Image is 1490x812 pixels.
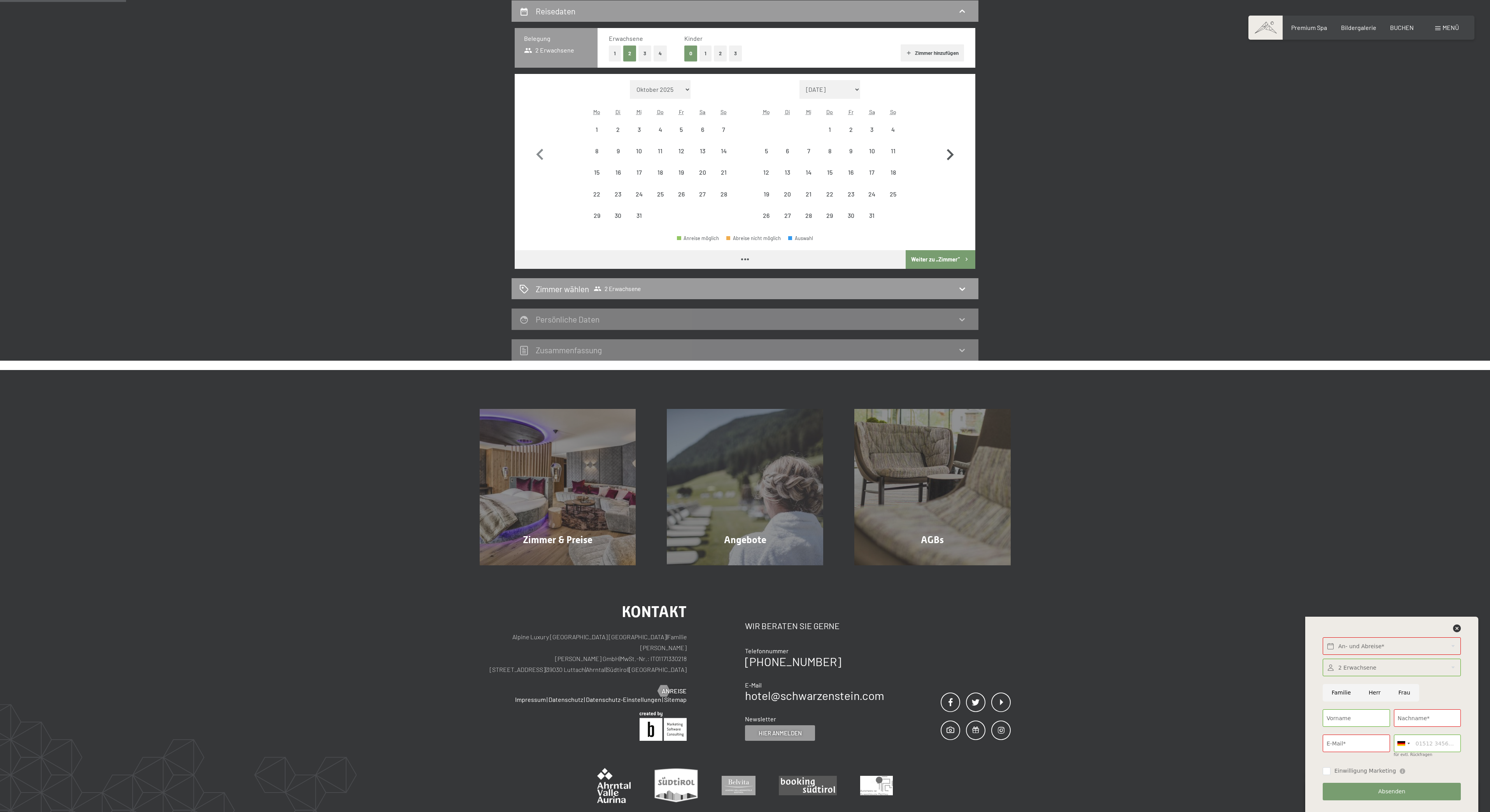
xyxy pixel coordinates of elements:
[650,119,671,140] div: Anreise nicht möglich
[819,140,840,161] div: Anreise nicht möglich
[820,148,840,167] div: 8
[714,46,727,61] button: 2
[840,119,861,140] div: Anreise nicht möglich
[607,183,628,204] div: Tue Dec 23 2025
[820,212,840,232] div: 29
[586,205,607,226] div: Mon Dec 29 2025
[587,191,607,210] div: 22
[586,162,607,183] div: Mon Dec 15 2025
[778,212,797,232] div: 27
[798,183,819,204] div: Wed Jan 21 2026
[1394,735,1412,752] div: Germany (Deutschland): +49
[798,140,819,161] div: Anreise nicht möglich
[724,534,766,545] span: Angebote
[515,696,546,703] a: Impressum
[619,655,620,662] span: |
[662,696,663,703] span: |
[1443,24,1459,31] span: Menü
[883,126,903,146] div: 4
[629,169,649,189] div: 17
[798,140,819,161] div: Wed Jan 07 2026
[638,46,651,61] button: 3
[756,140,777,161] div: Anreise nicht möglich
[594,285,641,293] span: 2 Erwachsene
[714,191,733,210] div: 28
[586,140,607,161] div: Mon Dec 08 2025
[756,162,777,183] div: Mon Jan 12 2026
[819,119,840,140] div: Anreise nicht möglich
[629,126,649,146] div: 3
[650,162,671,183] div: Thu Dec 18 2025
[883,169,903,189] div: 18
[840,119,861,140] div: Fri Jan 02 2026
[607,119,628,140] div: Anreise nicht möglich
[671,162,692,183] div: Fri Dec 19 2025
[464,409,652,565] a: Buchung Zimmer & Preise
[883,140,904,161] div: Anreise nicht möglich
[671,140,692,161] div: Fri Dec 12 2025
[636,109,642,115] abbr: Mittwoch
[692,140,713,161] div: Anreise nicht möglich
[650,191,670,210] div: 25
[629,212,649,232] div: 31
[921,534,944,545] span: AGBs
[883,119,904,140] div: Sun Jan 04 2026
[536,6,575,16] h2: Reisedaten
[679,109,684,115] abbr: Freitag
[806,109,812,115] abbr: Mittwoch
[524,46,574,54] span: 2 Erwachsene
[608,191,628,210] div: 23
[841,191,861,210] div: 23
[861,162,882,183] div: Anreise nicht möglich
[713,140,734,161] div: Sun Dec 14 2025
[777,205,798,226] div: Anreise nicht möglich
[861,140,882,161] div: Sat Jan 10 2026
[862,191,882,210] div: 24
[757,148,776,167] div: 5
[608,212,628,232] div: 30
[729,46,742,61] button: 3
[585,666,586,673] span: |
[785,109,790,115] abbr: Dienstag
[798,205,819,226] div: Anreise nicht möglich
[745,715,776,723] span: Newsletter
[629,119,650,140] div: Wed Dec 03 2025
[861,183,882,204] div: Anreise nicht möglich
[547,696,548,703] span: |
[901,44,964,61] button: Zimmer hinzufügen
[629,119,650,140] div: Anreise nicht möglich
[839,409,1026,565] a: Buchung AGBs
[1291,24,1327,31] a: Premium Spa
[799,148,818,167] div: 7
[799,169,818,189] div: 14
[622,603,687,621] span: Kontakt
[883,183,904,204] div: Sun Jan 25 2026
[662,687,687,695] span: Anreise
[609,46,621,61] button: 1
[777,162,798,183] div: Tue Jan 13 2026
[861,140,882,161] div: Anreise nicht möglich
[1341,24,1376,31] a: Bildergalerie
[726,236,781,241] div: Abreise nicht möglich
[788,236,813,241] div: Auswahl
[699,46,712,61] button: 1
[607,162,628,183] div: Anreise nicht möglich
[608,126,628,146] div: 2
[607,205,628,226] div: Tue Dec 30 2025
[650,183,671,204] div: Anreise nicht möglich
[819,183,840,204] div: Anreise nicht möglich
[523,534,592,545] span: Zimmer & Preise
[657,109,664,115] abbr: Donnerstag
[819,205,840,226] div: Anreise nicht möglich
[883,162,904,183] div: Anreise nicht möglich
[862,212,882,232] div: 31
[883,119,904,140] div: Anreise nicht möglich
[862,126,882,146] div: 3
[714,126,733,146] div: 7
[650,183,671,204] div: Thu Dec 25 2025
[745,647,789,654] span: Telefonnummer
[536,345,602,355] h2: Zusammen­fassung
[586,205,607,226] div: Anreise nicht möglich
[841,126,861,146] div: 2
[840,183,861,204] div: Anreise nicht möglich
